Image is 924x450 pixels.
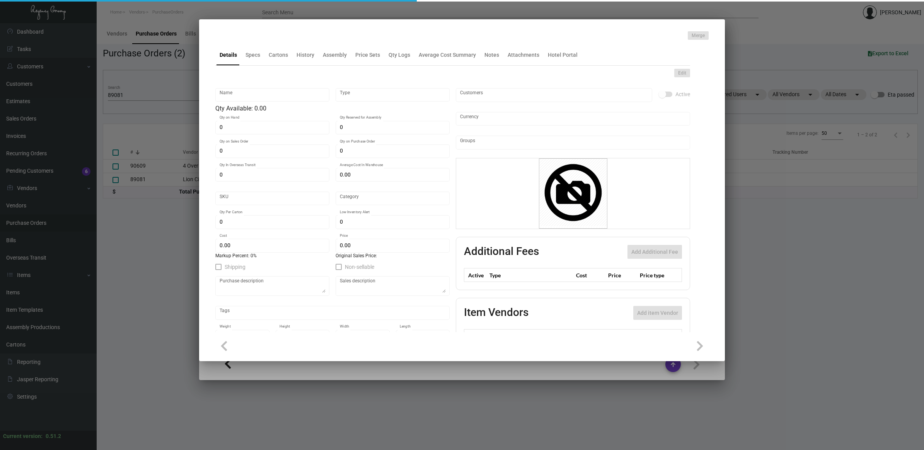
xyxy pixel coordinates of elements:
[355,51,380,59] div: Price Sets
[488,268,574,282] th: Type
[3,432,43,440] div: Current version:
[497,329,615,343] th: Vendor
[631,249,678,255] span: Add Additional Fee
[460,92,648,98] input: Add new..
[460,139,686,146] input: Add new..
[633,306,682,320] button: Add item Vendor
[606,268,638,282] th: Price
[692,32,705,39] span: Merge
[615,329,682,343] th: SKU
[245,51,260,59] div: Specs
[508,51,539,59] div: Attachments
[345,262,374,272] span: Non-sellable
[464,329,497,343] th: Preffered
[215,104,450,113] div: Qty Available: 0.00
[220,51,237,59] div: Details
[548,51,578,59] div: Hotel Portal
[574,268,606,282] th: Cost
[464,306,528,320] h2: Item Vendors
[269,51,288,59] div: Cartons
[678,70,686,76] span: Edit
[419,51,476,59] div: Average Cost Summary
[464,268,488,282] th: Active
[225,262,245,272] span: Shipping
[675,90,690,99] span: Active
[46,432,61,440] div: 0.51.2
[464,245,539,259] h2: Additional Fees
[627,245,682,259] button: Add Additional Fee
[688,31,709,40] button: Merge
[674,69,690,77] button: Edit
[297,51,314,59] div: History
[323,51,347,59] div: Assembly
[637,310,678,316] span: Add item Vendor
[484,51,499,59] div: Notes
[389,51,410,59] div: Qty Logs
[638,268,673,282] th: Price type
